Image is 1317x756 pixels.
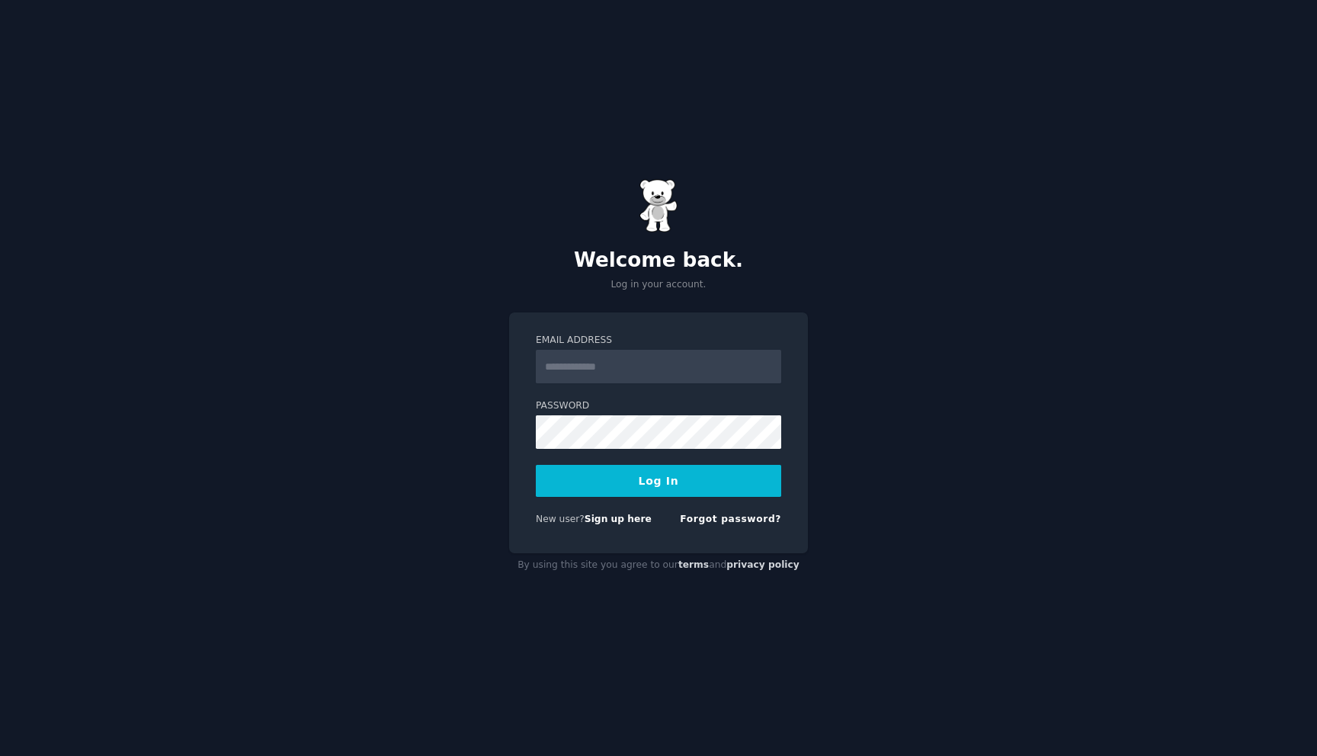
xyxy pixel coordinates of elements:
[536,399,781,413] label: Password
[585,514,652,524] a: Sign up here
[680,514,781,524] a: Forgot password?
[536,514,585,524] span: New user?
[726,559,799,570] a: privacy policy
[536,465,781,497] button: Log In
[678,559,709,570] a: terms
[639,179,678,232] img: Gummy Bear
[536,334,781,348] label: Email Address
[509,553,808,578] div: By using this site you agree to our and
[509,278,808,292] p: Log in your account.
[509,248,808,273] h2: Welcome back.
